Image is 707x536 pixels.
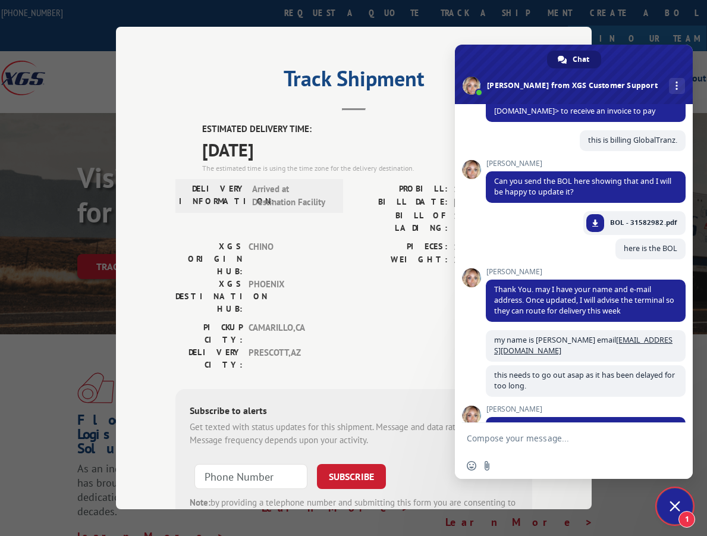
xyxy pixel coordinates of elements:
[354,209,448,234] label: BILL OF LADING:
[486,405,686,413] span: [PERSON_NAME]
[317,464,386,489] button: SUBSCRIBE
[202,136,532,163] span: [DATE]
[202,163,532,174] div: The estimated time is using the time zone for the delivery destination.
[494,335,673,356] a: [EMAIL_ADDRESS][DOMAIN_NAME]
[175,70,532,93] h2: Track Shipment
[175,346,243,371] label: DELIVERY CITY:
[454,253,532,267] span: 250
[482,461,492,471] span: Send a file
[249,321,329,346] span: CAMARILLO , CA
[202,123,532,136] label: ESTIMATED DELIVERY TIME:
[467,433,655,444] textarea: Compose your message...
[249,240,329,278] span: CHINO
[175,278,243,315] label: XGS DESTINATION HUB:
[678,511,695,528] span: 1
[252,183,332,209] span: Arrived at Destination Facility
[249,278,329,315] span: PHOENIX
[354,183,448,196] label: PROBILL:
[354,196,448,209] label: BILL DATE:
[175,240,243,278] label: XGS ORIGIN HUB:
[588,135,677,145] span: this is billing GlobalTranz.
[657,488,693,524] div: Close chat
[194,464,307,489] input: Phone Number
[354,253,448,267] label: WEIGHT:
[494,176,671,197] span: Can you send the BOL here showing that and I will be happy to update it?
[190,497,210,508] strong: Note:
[610,217,677,228] span: BOL - 31582982.pdf
[494,422,677,485] span: Thank You. The Estimated eta is showing 10/15. It was a pleasure to assist you. Thank you for rea...
[564,42,577,73] button: Close modal
[454,196,532,209] span: [DATE]
[179,183,246,209] label: DELIVERY INFORMATION:
[454,240,532,254] span: 1
[454,183,532,196] span: 17496353
[494,370,675,391] span: this needs to go out asap as it has been delayed for too long.
[547,51,601,68] div: Chat
[467,461,476,471] span: Insert an emoji
[454,209,532,234] span: 125422040
[175,321,243,346] label: PICKUP CITY:
[573,51,589,68] span: Chat
[190,421,518,447] div: Get texted with status updates for this shipment. Message and data rates may apply. Message frequ...
[249,346,329,371] span: PRESCOTT , AZ
[624,243,677,253] span: here is the BOL
[494,335,673,356] span: my name is [PERSON_NAME] email
[190,403,518,421] div: Subscribe to alerts
[354,240,448,254] label: PIECES:
[494,284,674,316] span: Thank You. may I have your name and e-mail address. Once updated, I will advise the terminal so t...
[669,78,685,94] div: More channels
[486,159,686,168] span: [PERSON_NAME]
[486,268,686,276] span: [PERSON_NAME]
